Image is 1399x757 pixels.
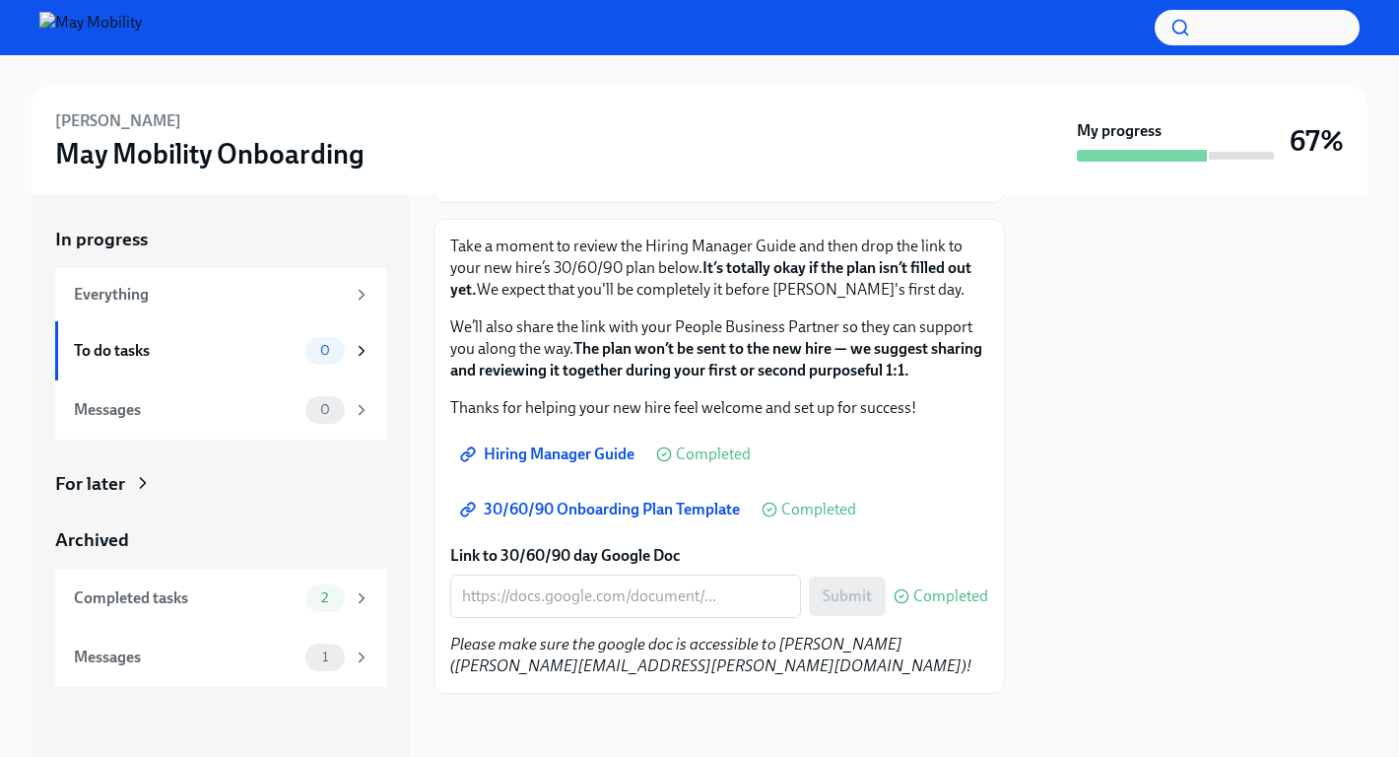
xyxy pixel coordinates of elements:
em: Please make sure the google doc is accessible to [PERSON_NAME] ([PERSON_NAME][EMAIL_ADDRESS][PERS... [450,635,971,675]
img: May Mobility [39,12,142,43]
strong: My progress [1077,120,1162,142]
a: For later [55,471,386,497]
p: Take a moment to review the Hiring Manager Guide and then drop the link to your new hire’s 30/60/... [450,236,988,301]
a: Messages1 [55,628,386,687]
div: Messages [74,647,298,668]
a: To do tasks0 [55,321,386,380]
h6: [PERSON_NAME] [55,110,181,132]
p: We’ll also share the link with your People Business Partner so they can support you along the way. [450,316,988,381]
div: To do tasks [74,340,298,362]
div: Messages [74,399,298,421]
div: Completed tasks [74,587,298,609]
span: Completed [781,502,856,517]
span: Hiring Manager Guide [464,445,634,464]
span: Completed [913,588,988,604]
label: Link to 30/60/90 day Google Doc [450,545,988,567]
a: Archived [55,527,386,553]
a: In progress [55,227,386,252]
strong: It’s totally okay if the plan isn’t filled out yet. [450,258,971,299]
h3: 67% [1290,123,1344,159]
div: For later [55,471,125,497]
span: 0 [308,402,342,417]
a: 30/60/90 Onboarding Plan Template [450,490,754,529]
a: Messages0 [55,380,386,440]
a: Hiring Manager Guide [450,435,648,474]
a: Completed tasks2 [55,569,386,628]
p: Thanks for helping your new hire feel welcome and set up for success! [450,397,988,419]
span: 2 [309,590,340,605]
a: Everything [55,268,386,321]
span: Completed [676,447,751,462]
strong: The plan won’t be sent to the new hire — we suggest sharing and reviewing it together during your... [450,339,982,379]
h3: May Mobility Onboarding [55,136,365,172]
span: 1 [310,650,340,664]
span: 30/60/90 Onboarding Plan Template [464,500,740,519]
div: Everything [74,284,345,306]
span: 0 [308,343,342,358]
